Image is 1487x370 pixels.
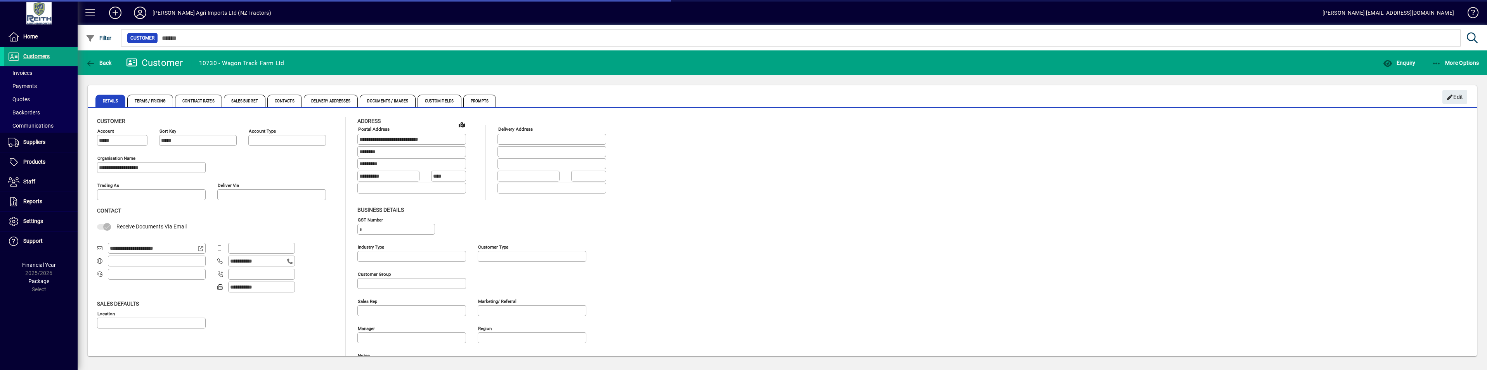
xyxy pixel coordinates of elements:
a: Staff [4,172,78,192]
mat-label: Manager [358,325,375,331]
span: Address [357,118,381,124]
mat-label: Industry type [358,244,384,249]
app-page-header-button: Back [78,56,120,70]
span: Products [23,159,45,165]
div: Customer [126,57,183,69]
a: Home [4,27,78,47]
span: Customer [130,34,154,42]
span: Delivery Addresses [304,95,358,107]
span: Customer [97,118,125,124]
span: Support [23,238,43,244]
span: More Options [1432,60,1479,66]
span: Package [28,278,49,284]
a: Invoices [4,66,78,80]
a: Support [4,232,78,251]
span: Backorders [8,109,40,116]
button: Back [84,56,114,70]
span: Contacts [267,95,302,107]
span: Customers [23,53,50,59]
span: Quotes [8,96,30,102]
mat-label: Sales rep [358,298,377,304]
mat-label: Trading as [97,183,119,188]
span: Terms / Pricing [127,95,173,107]
span: Settings [23,218,43,224]
mat-label: Marketing/ Referral [478,298,516,304]
mat-label: Region [478,325,492,331]
span: Sales Budget [224,95,265,107]
span: Communications [8,123,54,129]
span: Edit [1447,91,1463,104]
button: Add [103,6,128,20]
span: Suppliers [23,139,45,145]
mat-label: Deliver via [218,183,239,188]
span: Reports [23,198,42,204]
a: Reports [4,192,78,211]
span: Documents / Images [360,95,416,107]
span: Enquiry [1383,60,1415,66]
mat-label: Sort key [159,128,176,134]
div: [PERSON_NAME] Agri-Imports Ltd (NZ Tractors) [153,7,271,19]
div: 10730 - Wagon Track Farm Ltd [199,57,284,69]
span: Details [95,95,125,107]
button: Enquiry [1381,56,1417,70]
a: View on map [456,118,468,131]
a: Backorders [4,106,78,119]
button: More Options [1430,56,1481,70]
div: [PERSON_NAME] [EMAIL_ADDRESS][DOMAIN_NAME] [1322,7,1454,19]
mat-label: Notes [358,353,370,358]
mat-label: Location [97,311,115,316]
button: Filter [84,31,114,45]
a: Knowledge Base [1462,2,1477,27]
span: Financial Year [22,262,56,268]
a: Settings [4,212,78,231]
span: Business details [357,207,404,213]
a: Payments [4,80,78,93]
span: Contact [97,207,121,214]
span: Contract Rates [175,95,222,107]
mat-label: Customer type [478,244,508,249]
span: Prompts [463,95,496,107]
span: Home [23,33,38,40]
span: Staff [23,178,35,185]
span: Invoices [8,70,32,76]
mat-label: GST Number [358,217,383,222]
span: Custom Fields [418,95,461,107]
a: Suppliers [4,133,78,152]
span: Filter [86,35,112,41]
mat-label: Account Type [249,128,276,134]
a: Products [4,152,78,172]
mat-label: Account [97,128,114,134]
mat-label: Customer group [358,271,391,277]
button: Profile [128,6,153,20]
span: Back [86,60,112,66]
a: Quotes [4,93,78,106]
a: Communications [4,119,78,132]
mat-label: Organisation name [97,156,135,161]
span: Payments [8,83,37,89]
span: Receive Documents Via Email [116,223,187,230]
button: Edit [1442,90,1467,104]
span: Sales defaults [97,301,139,307]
